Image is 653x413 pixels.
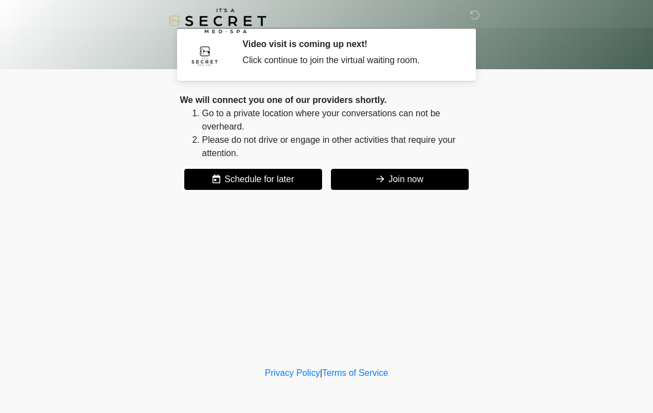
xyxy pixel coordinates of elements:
[331,169,469,190] button: Join now
[180,94,473,107] div: We will connect you one of our providers shortly.
[242,54,457,67] div: Click continue to join the virtual waiting room.
[322,368,388,378] a: Terms of Service
[265,368,320,378] a: Privacy Policy
[202,133,473,160] li: Please do not drive or engage in other activities that require your attention.
[188,39,221,72] img: Agent Avatar
[184,169,322,190] button: Schedule for later
[202,107,473,133] li: Go to a private location where your conversations can not be overheard.
[169,8,266,33] img: It's A Secret Med Spa Logo
[320,368,322,378] a: |
[242,39,457,49] h2: Video visit is coming up next!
